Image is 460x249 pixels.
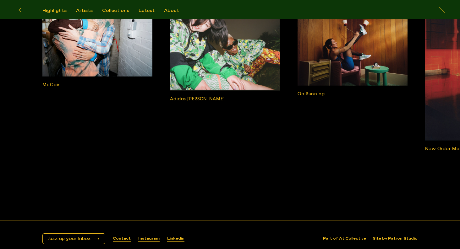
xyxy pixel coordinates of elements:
button: Jazz up your Inbox [48,236,100,241]
button: Collections [102,8,139,13]
div: Collections [102,8,129,13]
h3: On Running [298,91,408,98]
div: Latest [139,8,155,13]
a: Site by Patron Studio [373,236,418,241]
a: Part of At Collective [323,236,366,241]
div: Artists [76,8,93,13]
a: On Running [298,3,408,180]
span: Jazz up your Inbox [48,236,90,241]
button: About [164,8,189,13]
button: Highlights [42,8,76,13]
div: About [164,8,179,13]
a: Adidas [PERSON_NAME] [170,3,280,180]
button: Artists [76,8,102,13]
div: Highlights [42,8,67,13]
button: Latest [139,8,164,13]
a: Linkedin [167,236,184,241]
h3: Adidas [PERSON_NAME] [170,96,280,103]
a: Contact [113,236,131,241]
h3: McCain [42,82,152,88]
a: McCain [42,3,152,180]
a: Instagram [138,236,160,241]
